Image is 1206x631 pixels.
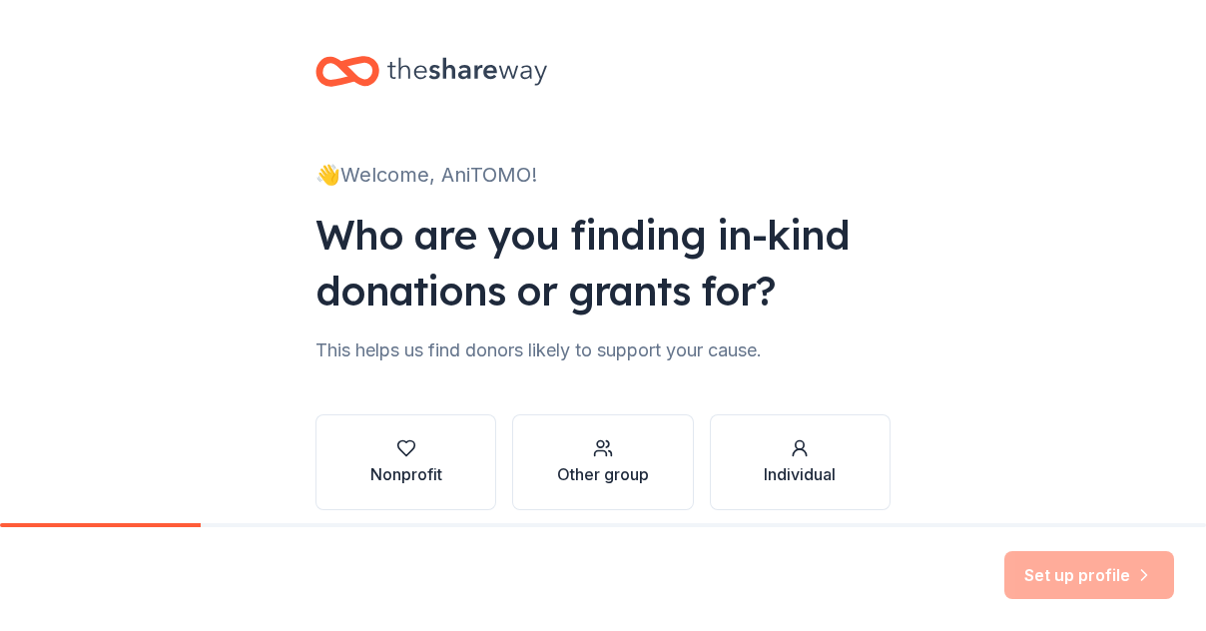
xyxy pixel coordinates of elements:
[710,414,891,510] button: Individual
[315,159,891,191] div: 👋 Welcome, AniTOMO!
[557,462,649,486] div: Other group
[315,414,496,510] button: Nonprofit
[370,462,442,486] div: Nonprofit
[315,207,891,318] div: Who are you finding in-kind donations or grants for?
[764,462,836,486] div: Individual
[512,414,693,510] button: Other group
[315,334,891,366] div: This helps us find donors likely to support your cause.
